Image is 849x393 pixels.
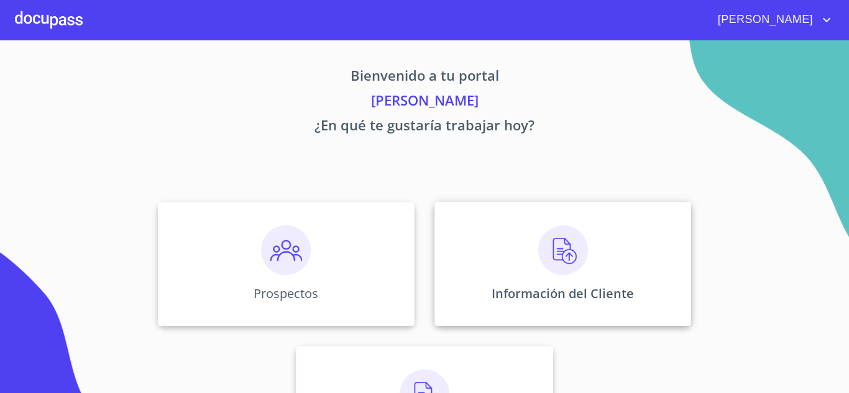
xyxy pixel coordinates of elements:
img: carga.png [538,225,588,275]
p: Información del Cliente [492,285,634,302]
button: account of current user [709,10,834,30]
img: prospectos.png [261,225,311,275]
p: [PERSON_NAME] [42,90,807,115]
p: ¿En qué te gustaría trabajar hoy? [42,115,807,140]
p: Bienvenido a tu portal [42,65,807,90]
p: Prospectos [254,285,318,302]
span: [PERSON_NAME] [709,10,819,30]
